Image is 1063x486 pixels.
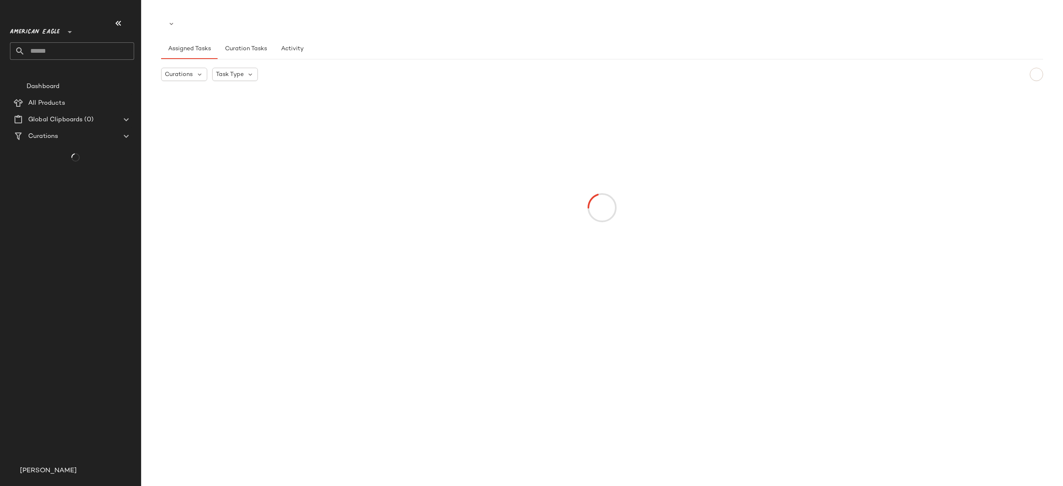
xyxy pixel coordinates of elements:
[165,70,193,79] span: Curations
[28,98,65,108] span: All Products
[281,46,304,52] span: Activity
[224,46,267,52] span: Curation Tasks
[83,115,93,125] span: (0)
[216,70,244,79] span: Task Type
[28,132,58,141] span: Curations
[10,22,60,37] span: American Eagle
[28,115,83,125] span: Global Clipboards
[27,82,59,91] span: Dashboard
[20,466,77,476] span: [PERSON_NAME]
[168,46,211,52] span: Assigned Tasks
